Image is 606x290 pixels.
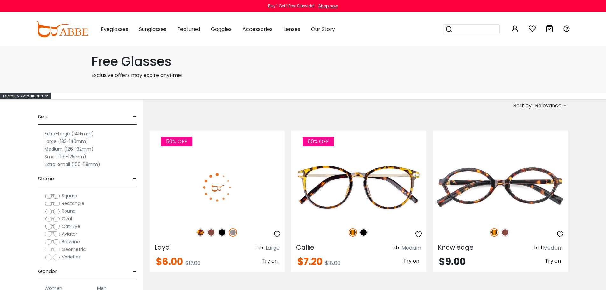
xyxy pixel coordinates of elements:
span: Oval [62,216,72,222]
a: Shop now [315,3,338,9]
label: Extra-Small (100-118mm) [45,160,100,168]
img: Tortoise [490,228,498,237]
span: $12.00 [185,259,200,267]
img: abbeglasses.com [36,21,88,37]
span: - [133,264,137,279]
div: Medium [401,244,421,252]
span: Try on [403,257,419,265]
span: Try on [545,257,561,265]
img: Rectangle.png [45,201,60,207]
span: Knowledge [438,243,474,252]
span: $6.00 [156,255,183,268]
label: Medium (126-132mm) [45,145,94,153]
img: Aviator.png [45,231,60,237]
span: Rectangle [62,200,84,207]
span: Aviator [62,231,77,237]
span: Goggles [211,25,232,33]
img: size ruler [257,245,264,250]
span: Geometric [62,246,86,252]
span: $9.00 [439,255,466,268]
span: Size [38,109,48,124]
span: Gender [38,264,57,279]
img: Geometric.png [45,246,60,253]
p: Exclusive offers may expire anytime! [91,72,515,79]
span: Varieties [62,254,81,260]
span: 50% OFF [161,137,192,146]
span: Lenses [283,25,300,33]
span: Laya [155,243,170,252]
span: Round [62,208,76,214]
img: Browline.png [45,239,60,245]
span: Square [62,193,77,199]
label: Large (133-140mm) [45,138,88,145]
img: Tortoise Knowledge - Acetate ,Universal Bridge Fit [433,153,568,221]
img: Oval.png [45,216,60,222]
span: $18.00 [325,259,340,267]
img: Tortoise [349,228,357,237]
span: Relevance [535,100,561,111]
span: $7.20 [297,255,323,268]
div: Medium [543,244,563,252]
img: Tortoise Callie - Combination ,Universal Bridge Fit [291,153,426,221]
div: Buy 1 Get 1 Free Sitewide! [268,3,314,9]
span: Browline [62,238,80,245]
img: Gun [229,228,237,237]
img: Black [218,228,226,237]
img: size ruler [534,245,542,250]
img: Varieties.png [45,254,60,261]
span: Sunglasses [139,25,166,33]
div: Large [266,244,280,252]
label: Extra-Large (141+mm) [45,130,94,138]
h1: Free Glasses [91,54,515,69]
div: Shop now [318,3,338,9]
span: - [133,171,137,187]
img: size ruler [393,245,400,250]
img: Square.png [45,193,60,199]
span: Featured [177,25,200,33]
span: Cat-Eye [62,223,80,230]
button: Try on [401,257,421,265]
img: Round.png [45,208,60,215]
img: Black [359,228,368,237]
span: Callie [296,243,314,252]
label: Small (119-125mm) [45,153,86,160]
span: - [133,109,137,124]
img: Brown [207,228,215,237]
button: Try on [260,257,280,265]
img: Gun Laya - Plastic ,Universal Bridge Fit [150,153,285,221]
span: Try on [262,257,278,265]
img: Brown [501,228,509,237]
img: Cat-Eye.png [45,223,60,230]
span: 60% OFF [303,137,334,146]
span: Eyeglasses [101,25,128,33]
span: Our Story [311,25,335,33]
span: Accessories [242,25,273,33]
span: Shape [38,171,54,187]
img: Leopard [196,228,205,237]
span: Sort by: [513,102,533,109]
button: Try on [543,257,563,265]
